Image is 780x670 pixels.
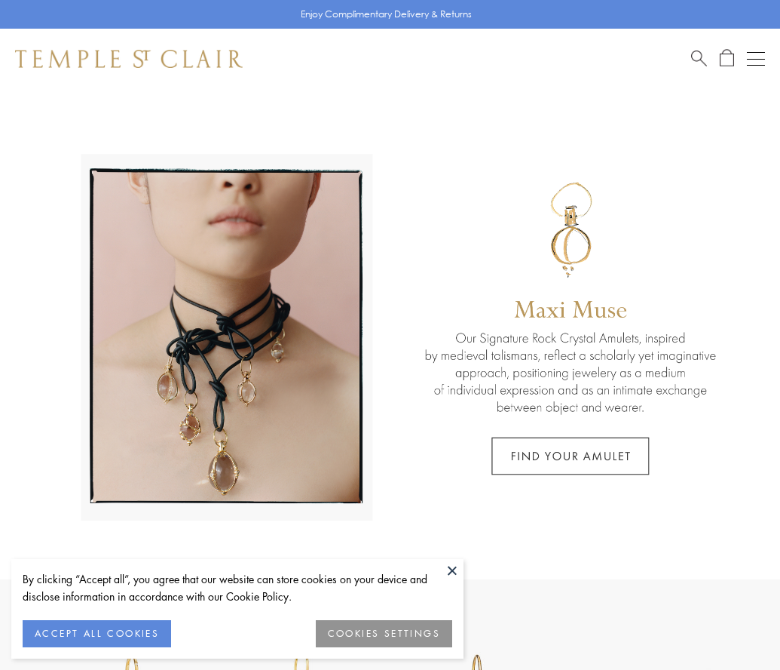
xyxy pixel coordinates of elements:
button: Open navigation [747,50,765,68]
button: COOKIES SETTINGS [316,620,452,647]
img: Temple St. Clair [15,50,243,68]
a: Open Shopping Bag [720,49,734,68]
div: By clicking “Accept all”, you agree that our website can store cookies on your device and disclos... [23,570,452,605]
a: Search [691,49,707,68]
button: ACCEPT ALL COOKIES [23,620,171,647]
p: Enjoy Complimentary Delivery & Returns [301,7,472,22]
